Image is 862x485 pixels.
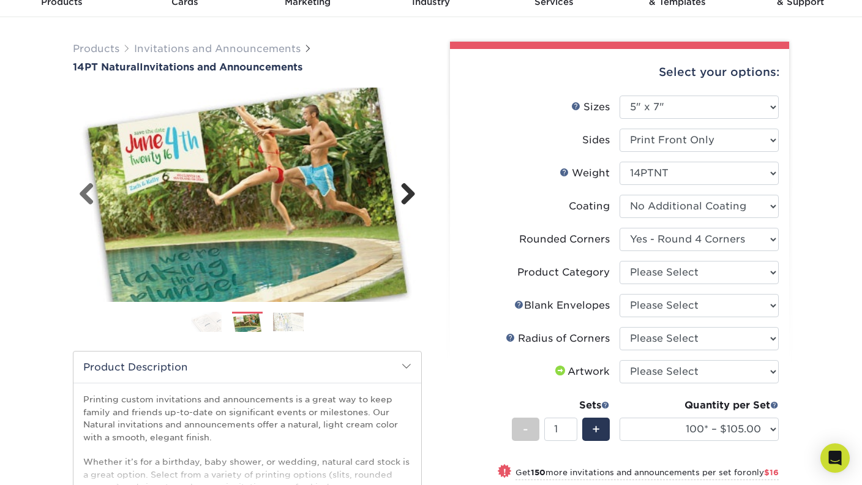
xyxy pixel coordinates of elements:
div: Open Intercom Messenger [820,443,850,473]
span: only [746,468,779,477]
div: Radius of Corners [506,331,610,346]
img: Invitations and Announcements 03 [273,312,304,331]
span: + [592,420,600,438]
img: Invitations and Announcements 01 [191,311,222,333]
a: 14PT NaturalInvitations and Announcements [73,61,422,73]
span: ! [503,465,506,478]
div: Artwork [553,364,610,379]
div: Select your options: [460,49,779,96]
span: $16 [764,468,779,477]
h1: Invitations and Announcements [73,61,422,73]
img: 14PT Natural 02 [73,74,422,315]
a: Products [73,43,119,55]
span: 14PT Natural [73,61,140,73]
div: Rounded Corners [519,232,610,247]
iframe: Google Customer Reviews [3,448,104,481]
img: Invitations and Announcements 02 [232,312,263,334]
div: Sets [512,398,610,413]
div: Coating [569,199,610,214]
div: Sides [582,133,610,148]
a: Invitations and Announcements [134,43,301,55]
div: Blank Envelopes [514,298,610,313]
strong: 150 [531,468,545,477]
span: - [523,420,528,438]
h2: Product Description [73,352,421,383]
div: Quantity per Set [620,398,779,413]
small: Get more invitations and announcements per set for [515,468,779,480]
div: Product Category [517,265,610,280]
div: Weight [560,166,610,181]
div: Sizes [571,100,610,115]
